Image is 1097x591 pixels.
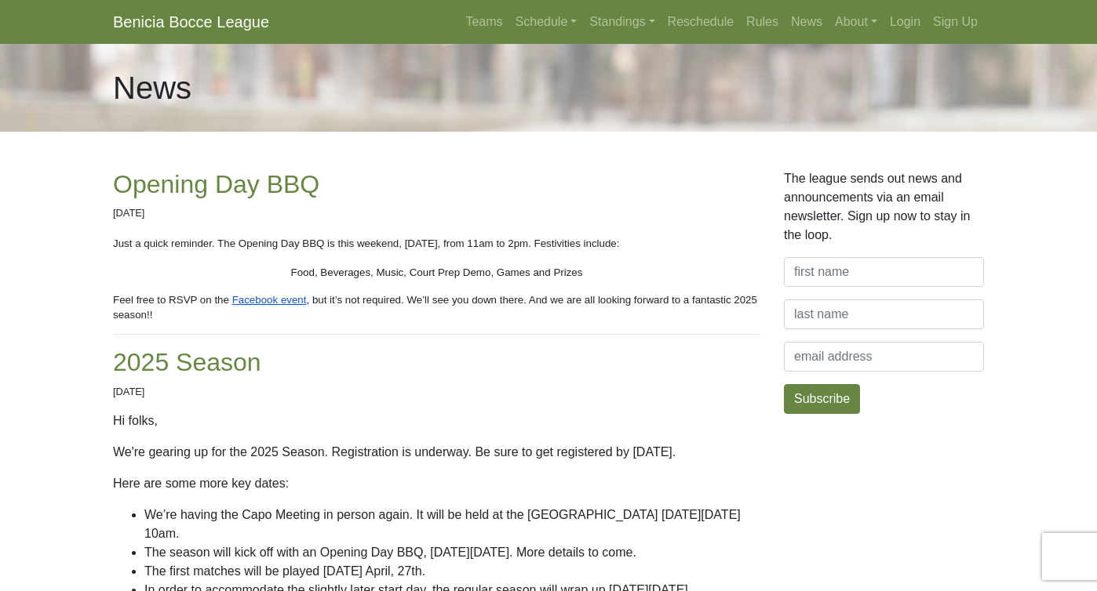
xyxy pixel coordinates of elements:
[784,169,984,245] p: The league sends out news and announcements via an email newsletter. Sign up now to stay in the l...
[509,6,584,38] a: Schedule
[784,257,984,287] input: first name
[113,412,760,430] p: Hi folks,
[113,205,760,220] p: [DATE]
[144,543,760,562] li: The season will kick off with an Opening Day BBQ, [DATE][DATE]. More details to come.
[113,69,191,107] h1: News
[113,170,319,198] a: Opening Day BBQ
[740,6,785,38] a: Rules
[113,294,229,306] span: Feel free to RSVP on the
[829,6,884,38] a: About
[113,6,269,38] a: Benicia Bocce League
[229,292,307,306] a: Facebook event
[113,294,760,321] span: , but it’s not required. We’ll see you down there. And we are all looking forward to a fantastic ...
[113,384,760,399] p: [DATE]
[784,299,984,329] input: last name
[583,6,661,38] a: Standings
[661,6,741,38] a: Reschedule
[113,348,261,376] a: 2025 Season
[459,6,508,38] a: Teams
[144,506,760,543] li: We’re having the Capo Meeting in person again. It will be held at the [GEOGRAPHIC_DATA] [DATE][DA...
[884,6,927,38] a: Login
[113,474,760,493] p: Here are some more key dates:
[785,6,829,38] a: News
[144,562,760,581] li: The first matches will be played [DATE] April, 27th.
[232,294,307,306] span: Facebook event
[113,443,760,462] p: We're gearing up for the 2025 Season. Registration is underway. Be sure to get registered by [DATE].
[784,384,860,414] button: Subscribe
[113,237,619,249] span: Just a quick reminder. The Opening Day BBQ is this weekend, [DATE], from 11am to 2pm. Festivities...
[927,6,984,38] a: Sign Up
[291,266,583,278] span: Food, Beverages, Music, Court Prep Demo, Games and Prizes
[784,342,984,372] input: email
